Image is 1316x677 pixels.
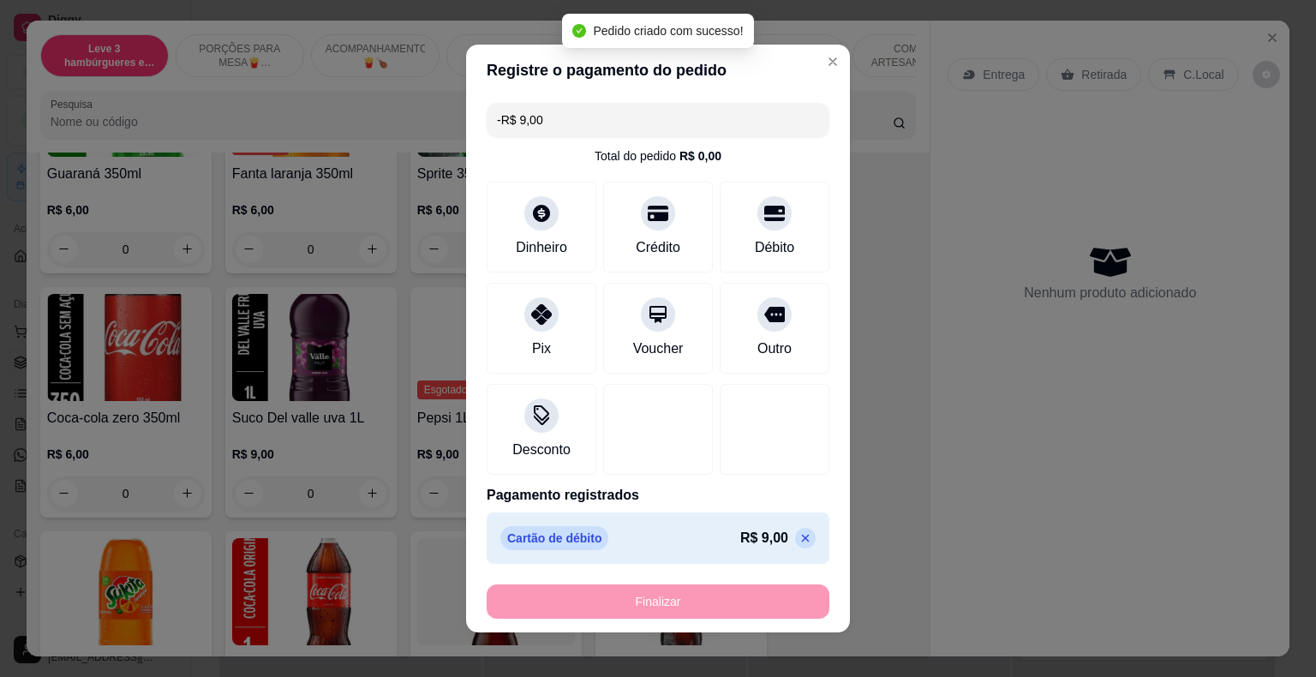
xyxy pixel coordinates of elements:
div: Crédito [636,237,680,258]
button: Close [819,48,846,75]
p: Pagamento registrados [487,485,829,506]
p: R$ 9,00 [740,528,788,548]
div: Desconto [512,440,571,460]
div: Débito [755,237,794,258]
span: Pedido criado com sucesso! [593,24,743,38]
div: R$ 0,00 [679,147,721,165]
span: check-circle [572,24,586,38]
div: Voucher [633,338,684,359]
p: Cartão de débito [500,526,608,550]
div: Dinheiro [516,237,567,258]
div: Total do pedido [595,147,721,165]
div: Pix [532,338,551,359]
input: Ex.: hambúrguer de cordeiro [497,103,819,137]
div: Outro [757,338,792,359]
header: Registre o pagamento do pedido [466,45,850,96]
